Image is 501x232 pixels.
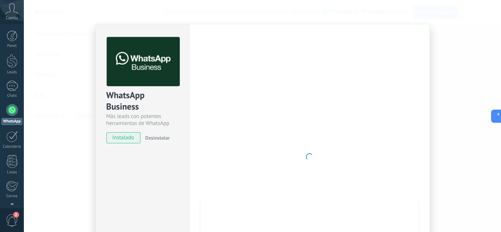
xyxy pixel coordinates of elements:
span: Desinstalar [145,135,170,141]
span: 2 [13,212,19,218]
div: Chats [1,93,23,98]
div: Leads [1,70,23,75]
div: Más leads con potentes herramientas de WhatsApp [106,113,179,127]
div: Listas [1,170,23,175]
div: Panel [1,44,23,48]
div: WhatsApp [1,118,22,125]
div: Correo [1,194,23,199]
div: WhatsApp Business [106,89,179,113]
div: Calendario [1,144,23,149]
img: logo_main.png [107,37,180,86]
button: Desinstalar [142,132,170,143]
span: Cuenta [6,16,18,21]
span: instalado [107,132,140,143]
